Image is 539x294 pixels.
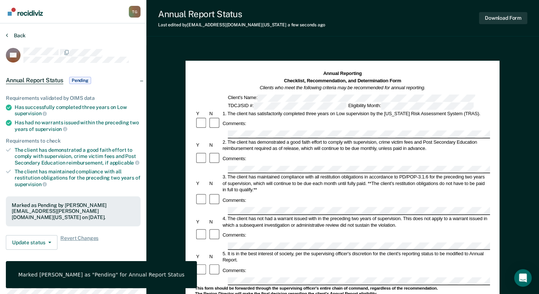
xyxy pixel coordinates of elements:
[222,174,490,193] div: 3. The client has maintained compliance with all restitution obligations in accordance to PD/POP-...
[208,142,221,148] div: N
[323,71,362,76] strong: Annual Reporting
[15,169,141,187] div: The client has maintained compliance with all restitution obligations for the preceding two years of
[222,197,247,203] div: Comments:
[110,160,139,166] span: applicable
[260,85,426,90] em: Clients who meet the following criteria may be recommended for annual reporting.
[15,147,141,166] div: The client has demonstrated a good faith effort to comply with supervision, crime victim fees and...
[222,267,247,273] div: Comments:
[222,139,490,152] div: 2. The client has demonstrated a good faith effort to comply with supervision, crime victim fees ...
[222,215,490,228] div: 4. The client has not had a warrant issued with in the preceding two years of supervision. This d...
[158,9,325,19] div: Annual Report Status
[195,110,208,116] div: Y
[15,110,47,116] span: supervision
[284,78,401,83] strong: Checklist, Recommendation, and Determination Form
[222,120,247,127] div: Comments:
[208,254,221,260] div: N
[6,235,57,250] button: Update status
[195,219,208,225] div: Y
[227,94,476,102] div: Client's Name:
[6,138,141,144] div: Requirements to check
[6,32,26,39] button: Back
[208,110,221,116] div: N
[15,181,47,187] span: supervision
[222,110,490,116] div: 1. The client has satisfactorily completed three years on Low supervision by the [US_STATE] Risk ...
[15,120,141,132] div: Has had no warrants issued within the preceding two years of
[158,22,325,27] div: Last edited by [EMAIL_ADDRESS][DOMAIN_NAME][US_STATE]
[195,286,490,291] div: This form should be forwarded through the supervising officer's entire chain of command, regardle...
[195,254,208,260] div: Y
[208,219,221,225] div: N
[347,102,475,110] div: Eligibility Month:
[288,22,325,27] span: a few seconds ago
[8,8,43,16] img: Recidiviz
[195,142,208,148] div: Y
[12,202,135,220] div: Marked as Pending by [PERSON_NAME][EMAIL_ADDRESS][PERSON_NAME][DOMAIN_NAME][US_STATE] on [DATE].
[6,95,141,101] div: Requirements validated by OIMS data
[222,155,247,162] div: Comments:
[129,6,141,18] button: Profile dropdown button
[6,77,63,84] span: Annual Report Status
[129,6,141,18] div: T G
[69,77,91,84] span: Pending
[208,180,221,186] div: N
[222,232,247,238] div: Comments:
[195,180,208,186] div: Y
[227,102,347,110] div: TDCJ/SID #:
[479,12,527,24] button: Download Form
[222,250,490,263] div: 5. It is in the best interest of society, per the supervising officer's discretion for the client...
[15,104,141,117] div: Has successfully completed three years on Low
[514,269,532,287] div: Open Intercom Messenger
[35,126,67,132] span: supervision
[18,271,184,278] div: Marked [PERSON_NAME] as "Pending" for Annual Report Status
[60,235,98,250] span: Revert Changes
